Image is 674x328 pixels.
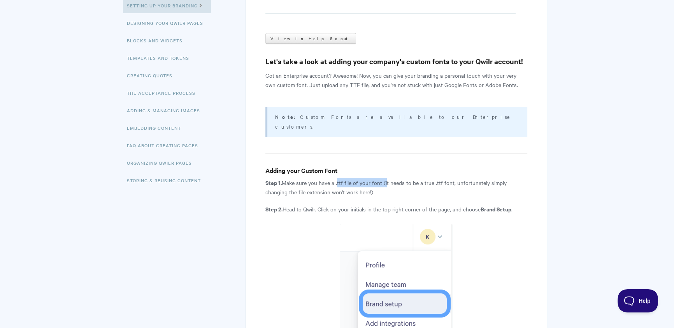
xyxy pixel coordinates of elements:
a: FAQ About Creating Pages [127,138,204,153]
a: Blocks and Widgets [127,33,188,48]
h4: Adding your Custom Font [265,166,527,175]
iframe: Toggle Customer Support [618,289,658,312]
a: View in Help Scout [265,33,356,44]
a: Creating Quotes [127,68,178,83]
a: The Acceptance Process [127,85,201,101]
strong: Step 1. [265,178,282,187]
strong: Brand Setup [481,205,511,213]
strong: Note: [275,113,300,120]
p: Make sure you have a .ttf file of your font (it needs to be a true .ttf font, unfortunately simpl... [265,178,527,197]
a: Adding & Managing Images [127,103,206,118]
a: Storing & Reusing Content [127,173,207,188]
a: Templates and Tokens [127,50,195,66]
a: Designing Your Qwilr Pages [127,15,209,31]
h3: Let's take a look at adding your company's custom fonts to your Qwilr account! [265,56,527,67]
p: Got an Enterprise account? Awesome! Now, you can give your branding a personal touch with your ve... [265,71,527,89]
p: Head to Qwilr. Click on your initials in the top right corner of the page, and choose . [265,204,527,214]
p: Custom Fonts are available to our Enterprise customers. [275,112,518,131]
strong: Step 2. [265,205,283,213]
a: Embedding Content [127,120,187,136]
a: Organizing Qwilr Pages [127,155,198,171]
